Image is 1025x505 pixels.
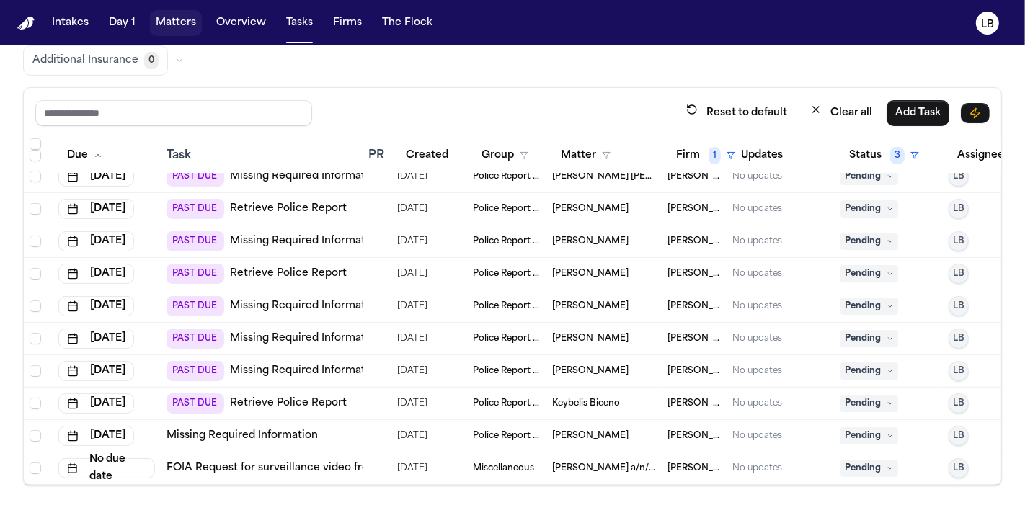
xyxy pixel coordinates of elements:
[397,361,427,381] span: 8/21/2025, 3:39:24 PM
[552,236,629,247] span: Adrian Materal
[230,396,347,411] a: Retrieve Police Report
[667,268,721,280] span: Steele Adams Hosman
[473,333,541,344] span: Police Report & Investigation
[30,171,41,182] span: Select row
[949,426,969,446] button: LB
[473,143,537,169] button: Group
[949,199,969,219] button: LB
[840,298,898,315] span: Pending
[949,329,969,349] button: LB
[473,430,541,442] span: Police Report & Investigation
[953,171,964,182] span: LB
[30,138,41,150] span: Select row
[732,333,782,344] div: No updates
[230,169,381,184] a: Missing Required Information
[30,430,41,442] span: Select row
[167,329,224,349] span: PAST DUE
[30,365,41,377] span: Select row
[949,296,969,316] button: LB
[552,203,629,215] span: Farman Afridi
[473,236,541,247] span: Police Report & Investigation
[887,100,949,126] button: Add Task
[167,264,224,284] span: PAST DUE
[58,361,134,381] button: [DATE]
[949,264,969,284] button: LB
[552,143,619,169] button: Matter
[953,203,964,215] span: LB
[376,10,438,36] button: The Flock
[949,231,969,251] button: LB
[473,171,541,182] span: Police Report & Investigation
[552,333,629,344] span: Heidi Stogsdill
[58,199,134,219] button: [DATE]
[949,166,969,187] button: LB
[552,171,656,182] span: Cody Joel Valenia
[678,99,796,126] button: Reset to default
[397,166,427,187] span: 8/21/2025, 11:31:55 AM
[58,393,134,414] button: [DATE]
[30,462,41,474] span: Select row
[58,166,134,187] button: [DATE]
[230,299,381,313] a: Missing Required Information
[17,17,35,30] img: Finch Logo
[58,329,134,349] button: [DATE]
[552,300,629,312] span: Maikel E Castellano
[327,10,368,36] button: Firms
[144,52,159,69] span: 0
[953,236,964,247] span: LB
[397,231,427,251] span: 8/21/2025, 3:39:05 PM
[397,199,427,219] span: 8/21/2025, 3:38:58 PM
[230,267,347,281] a: Retrieve Police Report
[473,203,541,215] span: Police Report & Investigation
[58,296,134,316] button: [DATE]
[732,236,782,247] div: No updates
[667,300,721,312] span: Steele Adams Hosman
[30,236,41,247] span: Select row
[58,458,155,478] button: No due date
[953,462,964,474] span: LB
[473,462,534,474] span: Miscellaneous
[961,103,990,123] button: Immediate Task
[949,458,969,478] button: LB
[230,331,381,346] a: Missing Required Information
[949,361,969,381] button: LB
[473,268,541,280] span: Police Report & Investigation
[473,365,541,377] span: Police Report & Investigation
[32,53,138,68] span: Additional Insurance
[368,147,386,164] div: PR
[167,231,224,251] span: PAST DUE
[667,430,721,442] span: Steele Adams Hosman
[552,268,629,280] span: Sydnee Warner
[230,202,347,216] a: Retrieve Police Report
[397,426,427,446] span: 8/25/2025, 3:34:37 PM
[667,171,721,182] span: Steele Adams Hosman
[30,300,41,312] span: Select row
[840,362,898,380] span: Pending
[167,393,224,414] span: PAST DUE
[732,398,782,409] div: No updates
[167,361,224,381] span: PAST DUE
[953,300,964,312] span: LB
[397,296,427,316] span: 8/21/2025, 3:39:12 PM
[953,268,964,280] span: LB
[280,10,319,36] a: Tasks
[150,10,202,36] button: Matters
[397,143,457,169] button: Created
[840,168,898,185] span: Pending
[732,365,782,377] div: No updates
[23,45,168,76] button: Additional Insurance0
[552,365,629,377] span: Saturino Flores
[46,10,94,36] a: Intakes
[552,430,629,442] span: Angel Castro
[953,398,964,409] span: LB
[552,398,620,409] span: Keybelis Biceno
[30,268,41,280] span: Select row
[58,231,134,251] button: [DATE]
[103,10,141,36] a: Day 1
[667,462,721,474] span: Steele Adams Hosman
[397,329,427,349] span: 8/21/2025, 3:39:23 PM
[667,365,721,377] span: Steele Adams Hosman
